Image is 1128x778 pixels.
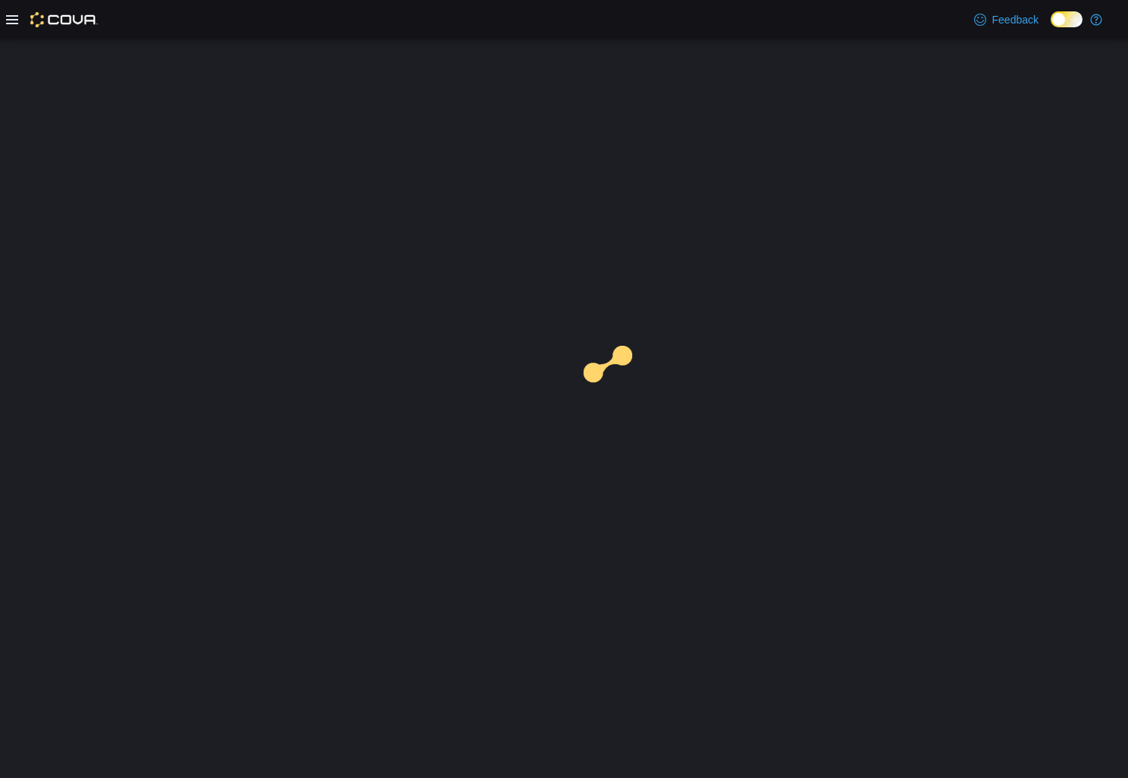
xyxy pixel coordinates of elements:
img: cova-loader [564,334,678,448]
a: Feedback [968,5,1045,35]
span: Feedback [992,12,1039,27]
img: Cova [30,12,98,27]
input: Dark Mode [1051,11,1083,27]
span: Dark Mode [1051,27,1051,28]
